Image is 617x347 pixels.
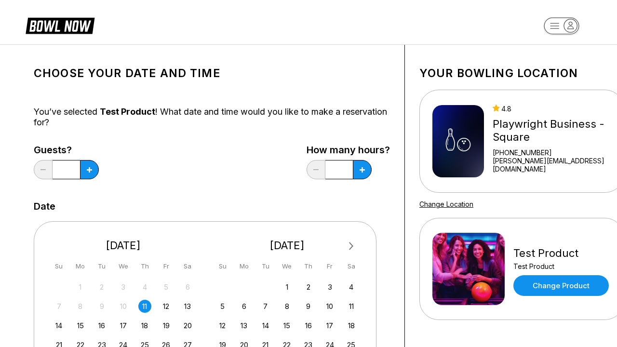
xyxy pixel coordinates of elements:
[74,280,87,294] div: Not available Monday, September 1st, 2025
[259,260,272,273] div: Tu
[216,319,229,332] div: Choose Sunday, October 12th, 2025
[216,260,229,273] div: Su
[493,105,611,113] div: 4.8
[216,300,229,313] div: Choose Sunday, October 5th, 2025
[432,233,505,305] img: Test Product
[323,300,336,313] div: Choose Friday, October 10th, 2025
[281,280,294,294] div: Choose Wednesday, October 1st, 2025
[138,260,151,273] div: Th
[95,260,108,273] div: Tu
[117,260,130,273] div: We
[95,319,108,332] div: Choose Tuesday, September 16th, 2025
[344,239,359,254] button: Next Month
[281,260,294,273] div: We
[432,105,484,177] img: Playwright Business - Square
[74,300,87,313] div: Not available Monday, September 8th, 2025
[160,260,173,273] div: Fr
[345,300,358,313] div: Choose Saturday, October 11th, 2025
[100,107,155,117] span: Test Product
[117,319,130,332] div: Choose Wednesday, September 17th, 2025
[95,300,108,313] div: Not available Tuesday, September 9th, 2025
[259,300,272,313] div: Choose Tuesday, October 7th, 2025
[160,300,173,313] div: Choose Friday, September 12th, 2025
[307,145,390,155] label: How many hours?
[513,275,609,296] a: Change Product
[302,300,315,313] div: Choose Thursday, October 9th, 2025
[74,260,87,273] div: Mo
[138,300,151,313] div: Choose Thursday, September 11th, 2025
[302,280,315,294] div: Choose Thursday, October 2nd, 2025
[238,319,251,332] div: Choose Monday, October 13th, 2025
[323,260,336,273] div: Fr
[513,262,609,270] div: Test Product
[34,201,55,212] label: Date
[74,319,87,332] div: Choose Monday, September 15th, 2025
[493,148,611,157] div: [PHONE_NUMBER]
[34,107,390,128] div: You’ve selected ! What date and time would you like to make a reservation for?
[513,247,609,260] div: Test Product
[34,145,99,155] label: Guests?
[181,280,194,294] div: Not available Saturday, September 6th, 2025
[181,319,194,332] div: Choose Saturday, September 20th, 2025
[117,280,130,294] div: Not available Wednesday, September 3rd, 2025
[493,157,611,173] a: [PERSON_NAME][EMAIL_ADDRESS][DOMAIN_NAME]
[95,280,108,294] div: Not available Tuesday, September 2nd, 2025
[138,319,151,332] div: Choose Thursday, September 18th, 2025
[345,319,358,332] div: Choose Saturday, October 18th, 2025
[181,300,194,313] div: Choose Saturday, September 13th, 2025
[138,280,151,294] div: Not available Thursday, September 4th, 2025
[345,260,358,273] div: Sa
[53,319,66,332] div: Choose Sunday, September 14th, 2025
[53,300,66,313] div: Not available Sunday, September 7th, 2025
[323,280,336,294] div: Choose Friday, October 3rd, 2025
[213,239,362,252] div: [DATE]
[323,319,336,332] div: Choose Friday, October 17th, 2025
[160,280,173,294] div: Not available Friday, September 5th, 2025
[117,300,130,313] div: Not available Wednesday, September 10th, 2025
[302,260,315,273] div: Th
[34,67,390,80] h1: Choose your Date and time
[238,300,251,313] div: Choose Monday, October 6th, 2025
[53,260,66,273] div: Su
[302,319,315,332] div: Choose Thursday, October 16th, 2025
[281,300,294,313] div: Choose Wednesday, October 8th, 2025
[160,319,173,332] div: Choose Friday, September 19th, 2025
[49,239,198,252] div: [DATE]
[259,319,272,332] div: Choose Tuesday, October 14th, 2025
[493,118,611,144] div: Playwright Business - Square
[181,260,194,273] div: Sa
[419,200,473,208] a: Change Location
[345,280,358,294] div: Choose Saturday, October 4th, 2025
[238,260,251,273] div: Mo
[281,319,294,332] div: Choose Wednesday, October 15th, 2025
